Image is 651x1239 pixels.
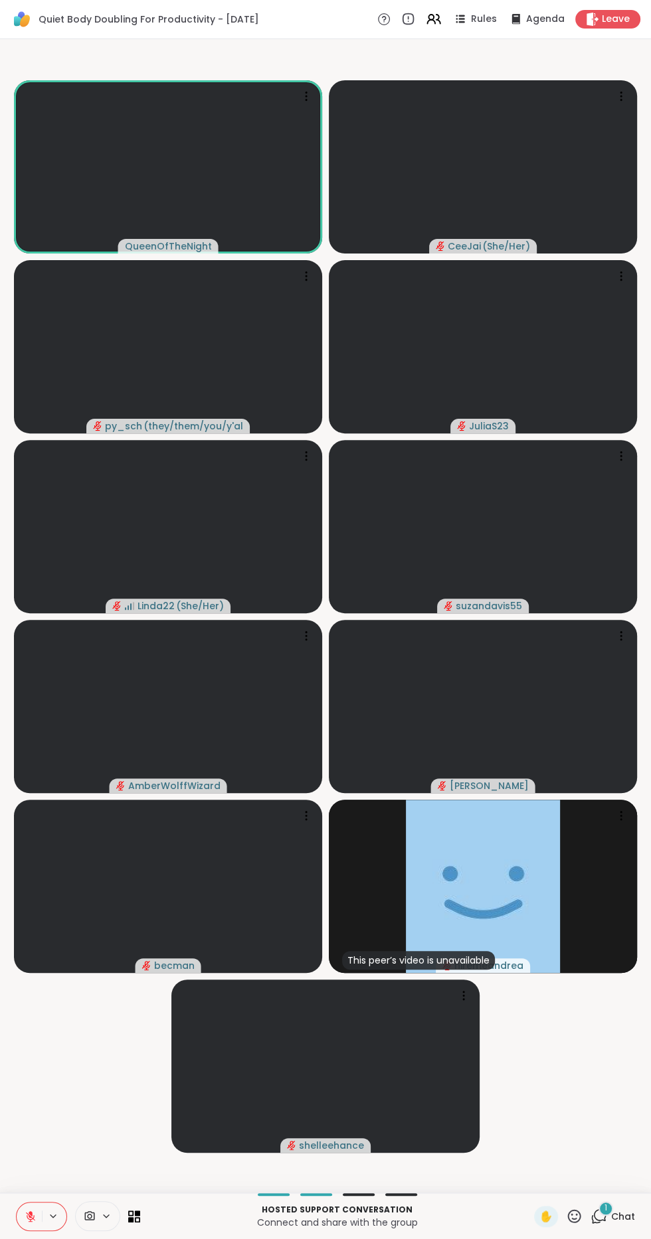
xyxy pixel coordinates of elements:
[154,959,195,972] span: becman
[450,779,529,792] span: [PERSON_NAME]
[539,1208,553,1224] span: ✋
[176,599,224,613] span: ( She/Her )
[125,240,212,253] span: QueenOfTheNight
[299,1139,364,1152] span: shelleehance
[438,781,447,790] span: audio-muted
[128,779,221,792] span: AmberWolffWizard
[604,1203,607,1214] span: 1
[287,1141,296,1150] span: audio-muted
[116,781,126,790] span: audio-muted
[448,240,481,253] span: CeeJai
[112,601,122,611] span: audio-muted
[342,951,495,970] div: This peer’s video is unavailable
[148,1216,526,1229] p: Connect and share with the group
[406,800,560,973] img: hiremeandrea
[143,419,243,433] span: ( they/them/you/y'all/i/we )
[148,1204,526,1216] p: Hosted support conversation
[457,421,466,431] span: audio-muted
[602,13,630,26] span: Leave
[142,961,151,970] span: audio-muted
[456,599,522,613] span: suzandavis55
[436,242,445,251] span: audio-muted
[469,419,509,433] span: JuliaS23
[482,240,530,253] span: ( She/Her )
[611,1210,635,1223] span: Chat
[526,13,565,26] span: Agenda
[138,599,175,613] span: Linda22
[93,421,102,431] span: audio-muted
[39,13,259,26] span: Quiet Body Doubling For Productivity - [DATE]
[105,419,142,433] span: py_sch
[444,601,453,611] span: audio-muted
[11,8,33,31] img: ShareWell Logomark
[471,13,497,26] span: Rules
